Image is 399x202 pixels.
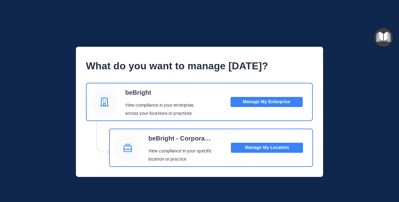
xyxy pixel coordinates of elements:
p: View compliance in your enterprise, [125,101,194,109]
p: View compliance in your specific [148,147,213,155]
p: across your locations or practices [125,109,194,118]
p: beBright - Corporate Portal [148,132,213,145]
button: Manage My Enterprise [231,97,303,107]
p: What do you want to manage [DATE]? [86,57,313,75]
p: location or practice [148,155,213,163]
p: beBright [125,86,189,99]
button: Manage My Location [231,143,303,153]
